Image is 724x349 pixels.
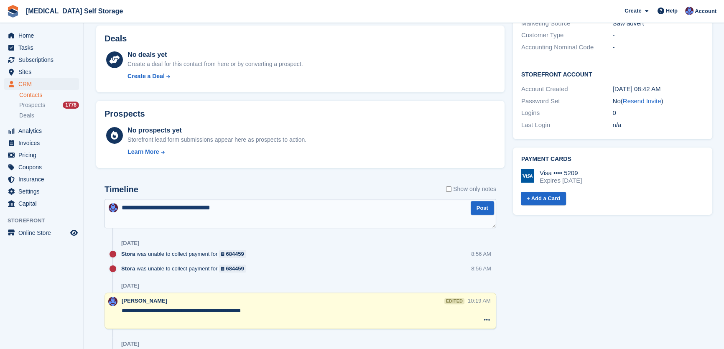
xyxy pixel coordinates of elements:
div: 8:56 AM [471,250,491,258]
span: Deals [19,112,34,120]
span: Online Store [18,227,69,239]
a: Create a Deal [127,72,303,81]
div: n/a [612,120,704,130]
div: Marketing Source [521,19,613,28]
h2: Timeline [105,185,138,194]
a: menu [4,137,79,149]
span: Pricing [18,149,69,161]
div: Storefront lead form submissions appear here as prospects to action. [127,135,306,144]
div: [DATE] [121,240,139,247]
span: Help [666,7,678,15]
a: 684459 [219,250,246,258]
span: Home [18,30,69,41]
div: Account Created [521,84,613,94]
a: menu [4,161,79,173]
a: Deals [19,111,79,120]
a: 684459 [219,265,246,273]
span: Invoices [18,137,69,149]
a: Contacts [19,91,79,99]
a: menu [4,186,79,197]
div: [DATE] [121,283,139,289]
input: Show only notes [446,185,451,194]
div: Saw advert [612,19,704,28]
span: Account [695,7,716,15]
div: 684459 [226,265,244,273]
span: [PERSON_NAME] [122,298,167,304]
a: menu [4,227,79,239]
a: Resend Invite [623,97,661,104]
div: Last Login [521,120,613,130]
div: Learn More [127,148,159,156]
a: menu [4,125,79,137]
div: [DATE] 08:42 AM [612,84,704,94]
div: Expires [DATE] [540,177,582,184]
div: 10:19 AM [468,297,491,305]
div: - [612,31,704,40]
div: - [612,43,704,52]
a: menu [4,66,79,78]
span: Analytics [18,125,69,137]
a: + Add a Card [521,192,566,206]
div: 1778 [63,102,79,109]
div: Create a Deal [127,72,165,81]
img: stora-icon-8386f47178a22dfd0bd8f6a31ec36ba5ce8667c1dd55bd0f319d3a0aa187defe.svg [7,5,19,18]
div: was unable to collect payment for [121,265,250,273]
span: Stora [121,250,135,258]
a: Prospects 1778 [19,101,79,110]
a: Preview store [69,228,79,238]
div: No [612,97,704,106]
span: Insurance [18,173,69,185]
img: Visa Logo [521,169,534,183]
div: No prospects yet [127,125,306,135]
span: Subscriptions [18,54,69,66]
div: edited [444,298,464,304]
span: Coupons [18,161,69,173]
div: [DATE] [121,341,139,347]
img: Helen Walker [109,203,118,212]
span: Capital [18,198,69,209]
span: Tasks [18,42,69,53]
a: menu [4,149,79,161]
h2: Prospects [105,109,145,119]
a: menu [4,54,79,66]
span: Create [625,7,641,15]
a: menu [4,198,79,209]
a: [MEDICAL_DATA] Self Storage [23,4,126,18]
h2: Payment cards [521,156,704,163]
div: Create a deal for this contact from here or by converting a prospect. [127,60,303,69]
a: menu [4,42,79,53]
span: Storefront [8,217,83,225]
div: 684459 [226,250,244,258]
a: Learn More [127,148,306,156]
span: ( ) [621,97,663,104]
div: Password Set [521,97,613,106]
div: 8:56 AM [471,265,491,273]
div: was unable to collect payment for [121,250,250,258]
label: Show only notes [446,185,496,194]
span: Stora [121,265,135,273]
div: 0 [612,108,704,118]
div: Logins [521,108,613,118]
a: menu [4,78,79,90]
span: Settings [18,186,69,197]
img: Helen Walker [685,7,693,15]
div: No deals yet [127,50,303,60]
span: Sites [18,66,69,78]
h2: Deals [105,34,127,43]
span: CRM [18,78,69,90]
h2: Storefront Account [521,70,704,78]
a: menu [4,173,79,185]
span: Prospects [19,101,45,109]
div: Visa •••• 5209 [540,169,582,177]
a: menu [4,30,79,41]
img: Helen Walker [108,297,117,306]
div: Customer Type [521,31,613,40]
div: Accounting Nominal Code [521,43,613,52]
button: Post [471,201,494,215]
